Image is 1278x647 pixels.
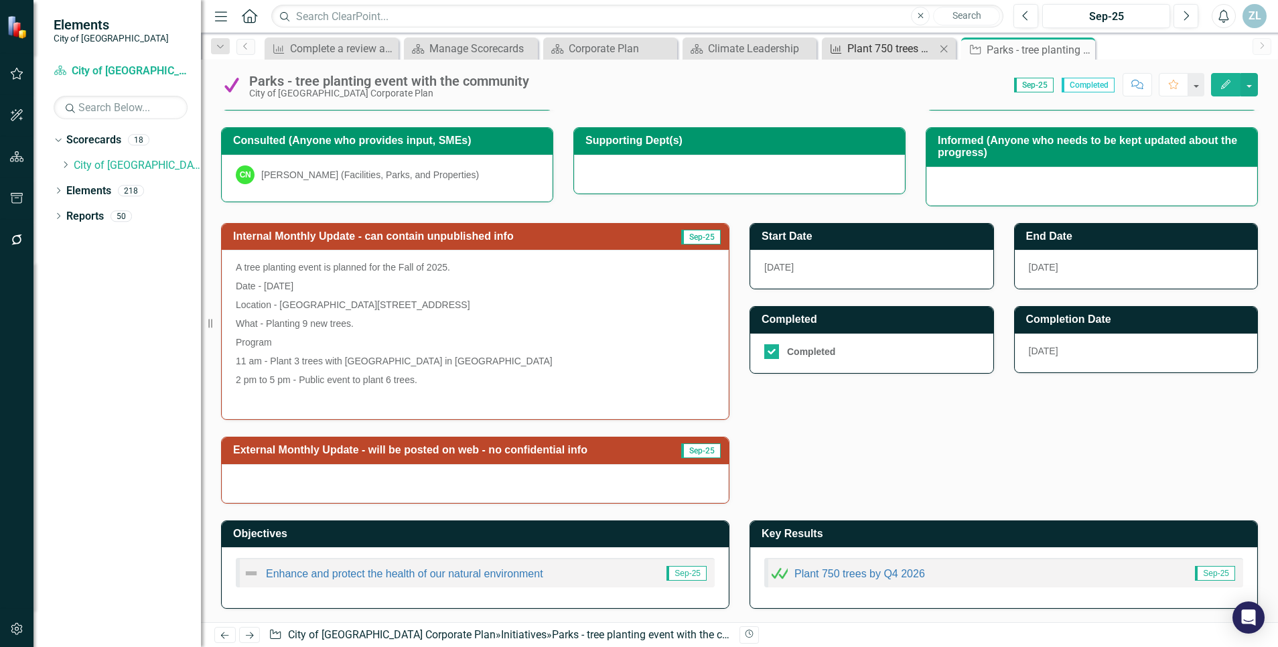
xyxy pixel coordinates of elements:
[762,313,987,326] h3: Completed
[825,40,936,57] a: Plant 750 trees by Q4 2026
[429,40,535,57] div: Manage Scorecards
[1029,346,1058,356] span: [DATE]
[847,40,936,57] div: Plant 750 trees by Q4 2026
[54,64,188,79] a: City of [GEOGRAPHIC_DATA] Corporate Plan
[952,10,981,21] span: Search
[111,210,132,222] div: 50
[501,628,547,641] a: Initiatives
[1014,78,1054,92] span: Sep-25
[552,628,770,641] div: Parks - tree planting event with the community
[128,135,149,146] div: 18
[269,628,729,643] div: » »
[708,40,813,57] div: Climate Leadership
[54,33,169,44] small: City of [GEOGRAPHIC_DATA]
[686,40,813,57] a: Climate Leadership
[233,230,660,242] h3: Internal Monthly Update - can contain unpublished info
[118,185,144,196] div: 218
[236,277,715,295] p: Date - [DATE]
[569,40,674,57] div: Corporate Plan
[1029,262,1058,273] span: [DATE]
[233,528,722,540] h3: Objectives
[1232,601,1265,634] div: Open Intercom Messenger
[236,261,715,277] p: A tree planting event is planned for the Fall of 2025.
[933,7,1000,25] button: Search
[938,135,1251,158] h3: Informed (Anyone who needs to be kept updated about the progress)
[1242,4,1267,28] button: ZL
[1047,9,1165,25] div: Sep-25
[772,565,788,581] img: Met
[762,528,1251,540] h3: Key Results
[681,230,721,244] span: Sep-25
[666,566,707,581] span: Sep-25
[987,42,1092,58] div: Parks - tree planting event with the community
[7,15,30,38] img: ClearPoint Strategy
[249,74,529,88] div: Parks - tree planting event with the community
[585,135,898,147] h3: Supporting Dept(s)
[233,135,546,147] h3: Consulted (Anyone who provides input, SMEs)
[794,568,925,579] a: Plant 750 trees by Q4 2026
[547,40,674,57] a: Corporate Plan
[762,230,987,242] h3: Start Date
[290,40,395,57] div: Complete a review and update of bylaws and policies to align with the Urban Forest Management Str...
[266,568,543,579] a: Enhance and protect the health of our natural environment
[66,133,121,148] a: Scorecards
[236,370,715,389] p: 2 pm to 5 pm - Public event to plant 6 trees.
[236,314,715,333] p: What - Planting 9 new trees.
[1195,566,1235,581] span: Sep-25
[288,628,496,641] a: City of [GEOGRAPHIC_DATA] Corporate Plan
[54,96,188,119] input: Search Below...
[221,74,242,96] img: Complete
[74,158,201,173] a: City of [GEOGRAPHIC_DATA] Corporate Plan
[243,565,259,581] img: Not Defined
[236,352,715,370] p: 11 am - Plant 3 trees with [GEOGRAPHIC_DATA] in [GEOGRAPHIC_DATA]
[233,444,672,456] h3: External Monthly Update - will be posted on web - no confidential info
[66,209,104,224] a: Reports
[1062,78,1115,92] span: Completed
[236,333,715,352] p: Program
[66,184,111,199] a: Elements
[1026,313,1251,326] h3: Completion Date
[236,295,715,314] p: Location - [GEOGRAPHIC_DATA][STREET_ADDRESS]
[236,165,255,184] div: CN
[764,262,794,273] span: [DATE]
[1026,230,1251,242] h3: End Date
[1042,4,1170,28] button: Sep-25
[271,5,1003,28] input: Search ClearPoint...
[261,168,479,182] div: [PERSON_NAME] (Facilities, Parks, and Properties)
[249,88,529,98] div: City of [GEOGRAPHIC_DATA] Corporate Plan
[407,40,535,57] a: Manage Scorecards
[681,443,721,458] span: Sep-25
[268,40,395,57] a: Complete a review and update of bylaws and policies to align with the Urban Forest Management Str...
[54,17,169,33] span: Elements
